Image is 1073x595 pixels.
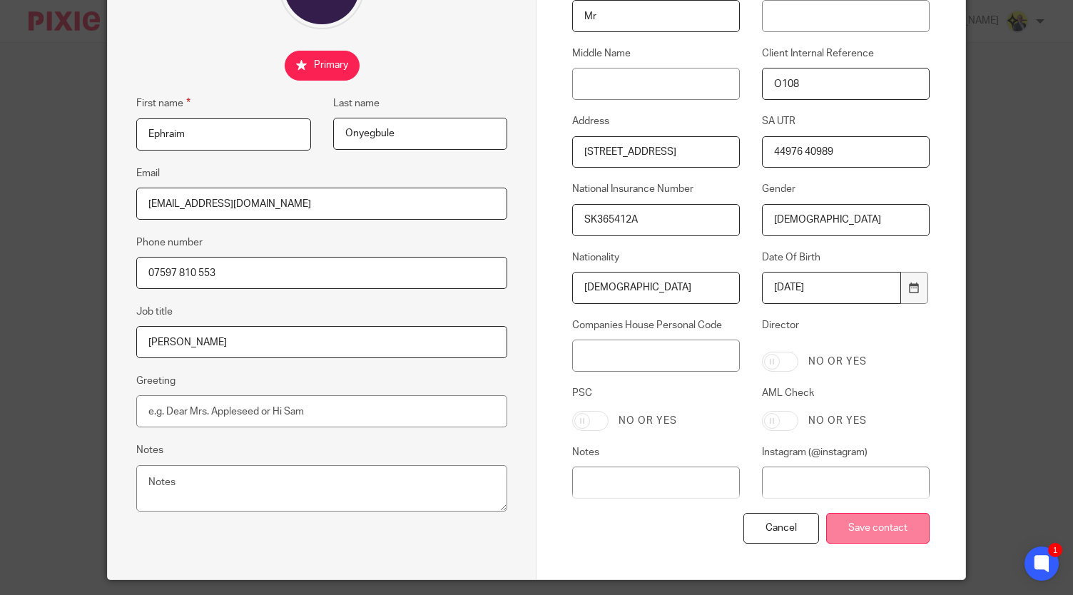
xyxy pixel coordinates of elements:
[136,95,190,111] label: First name
[1048,543,1062,557] div: 1
[762,272,901,304] input: YYYY-MM-DD
[762,182,930,196] label: Gender
[762,114,930,128] label: SA UTR
[136,443,163,457] label: Notes
[762,445,930,459] label: Instagram (@instagram)
[762,318,930,341] label: Director
[826,513,930,544] input: Save contact
[136,305,173,319] label: Job title
[572,386,740,400] label: PSC
[572,182,740,196] label: National Insurance Number
[572,46,740,61] label: Middle Name
[572,318,740,332] label: Companies House Personal Code
[136,395,507,427] input: e.g. Dear Mrs. Appleseed or Hi Sam
[136,235,203,250] label: Phone number
[136,374,176,388] label: Greeting
[572,114,740,128] label: Address
[762,386,930,400] label: AML Check
[808,355,867,369] label: No or yes
[136,166,160,180] label: Email
[762,46,930,61] label: Client Internal Reference
[572,250,740,265] label: Nationality
[333,96,380,111] label: Last name
[619,414,677,428] label: No or yes
[762,250,930,265] label: Date Of Birth
[743,513,819,544] div: Cancel
[572,445,740,459] label: Notes
[808,414,867,428] label: No or yes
